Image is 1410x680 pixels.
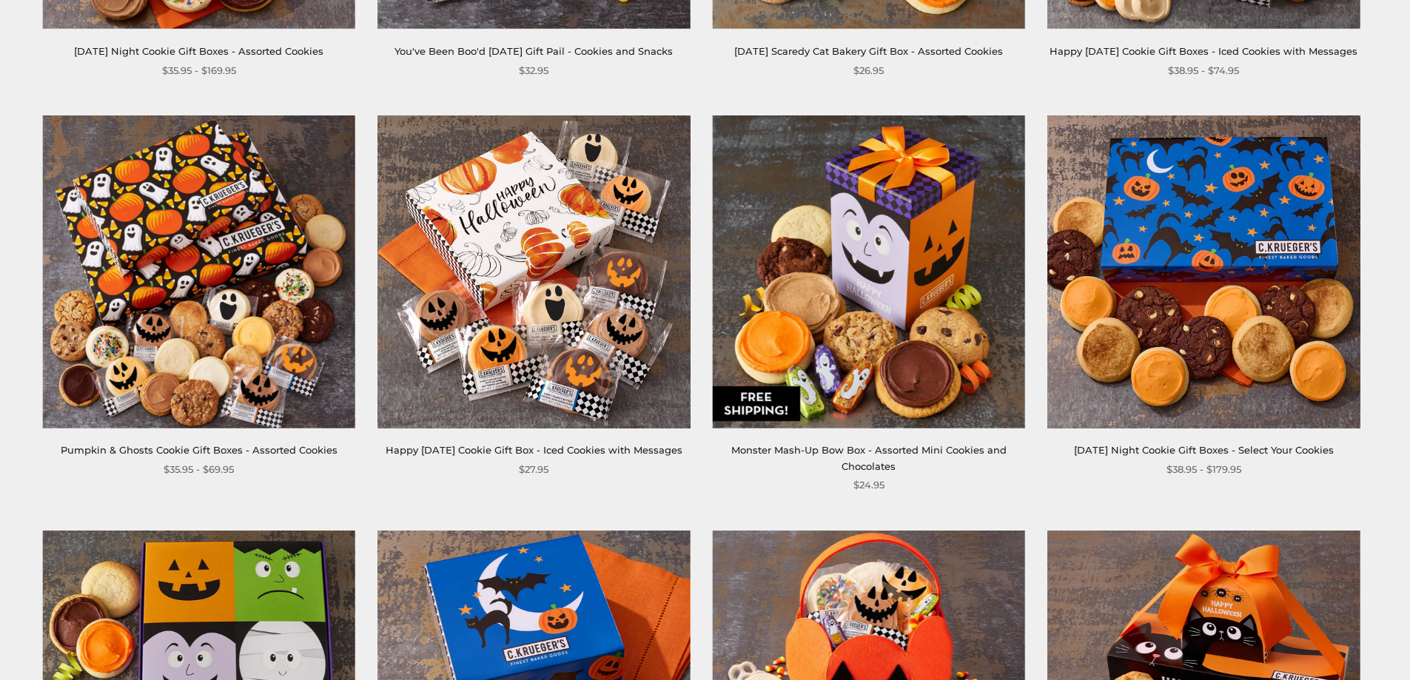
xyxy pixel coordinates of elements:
[519,462,548,477] span: $27.95
[1166,462,1241,477] span: $38.95 - $179.95
[853,63,884,78] span: $26.95
[1050,45,1357,57] a: Happy [DATE] Cookie Gift Boxes - Iced Cookies with Messages
[1168,63,1239,78] span: $38.95 - $74.95
[43,115,355,428] img: Pumpkin & Ghosts Cookie Gift Boxes - Assorted Cookies
[1074,444,1334,456] a: [DATE] Night Cookie Gift Boxes - Select Your Cookies
[395,45,673,57] a: You've Been Boo'd [DATE] Gift Pail - Cookies and Snacks
[386,444,682,456] a: Happy [DATE] Cookie Gift Box - Iced Cookies with Messages
[853,477,884,493] span: $24.95
[162,63,236,78] span: $35.95 - $169.95
[74,45,323,57] a: [DATE] Night Cookie Gift Boxes - Assorted Cookies
[519,63,548,78] span: $32.95
[731,444,1007,471] a: Monster Mash-Up Bow Box - Assorted Mini Cookies and Chocolates
[1047,115,1360,428] img: Halloween Night Cookie Gift Boxes - Select Your Cookies
[61,444,338,456] a: Pumpkin & Ghosts Cookie Gift Boxes - Assorted Cookies
[12,624,153,668] iframe: Sign Up via Text for Offers
[734,45,1003,57] a: [DATE] Scaredy Cat Bakery Gift Box - Assorted Cookies
[377,115,690,428] img: Happy Halloween Cookie Gift Box - Iced Cookies with Messages
[164,462,234,477] span: $35.95 - $69.95
[713,115,1025,428] img: Monster Mash-Up Bow Box - Assorted Mini Cookies and Chocolates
